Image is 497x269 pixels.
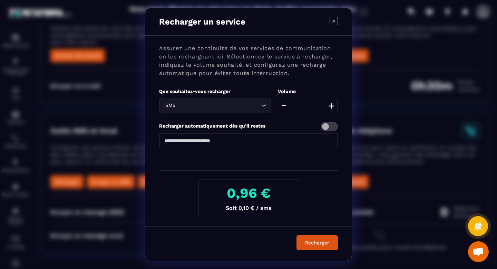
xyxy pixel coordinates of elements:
[204,205,293,211] p: Soit 0,10 € / sms
[159,98,271,113] div: Search for option
[177,102,260,109] input: Search for option
[159,44,338,77] p: Assurez une continuité de vos services de communication en les rechargeant ici. Sélectionnez le s...
[278,89,296,94] label: Volume
[159,17,245,27] p: Recharger un service
[327,98,336,113] button: +
[280,98,288,113] button: -
[468,241,489,262] a: Ouvrir le chat
[164,102,177,109] span: SMS
[159,89,231,94] label: Que souhaitez-vous recharger
[204,185,293,201] h3: 0,96 €
[296,235,338,250] button: Recharger
[159,123,265,129] label: Recharger automatiquement dès qu’il restes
